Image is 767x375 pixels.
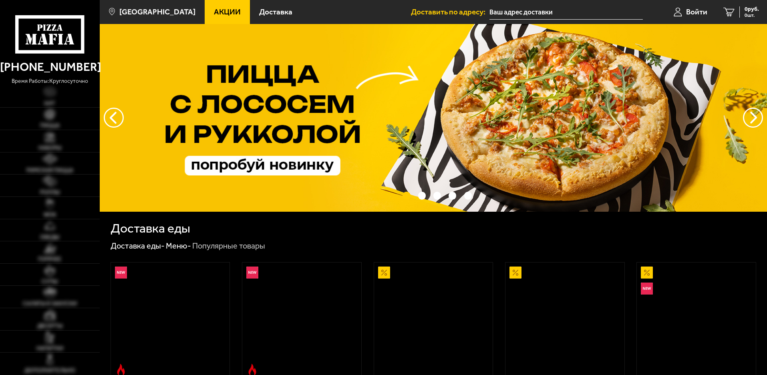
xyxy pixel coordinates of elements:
button: точки переключения [464,192,472,199]
button: точки переключения [449,192,456,199]
span: Напитки [36,346,63,351]
button: точки переключения [418,192,426,199]
div: Популярные товары [192,241,265,251]
span: Горячее [38,257,61,262]
span: Десерты [37,323,62,329]
span: [GEOGRAPHIC_DATA] [119,8,195,16]
button: точки переключения [433,192,441,199]
input: Ваш адрес доставки [489,5,643,20]
span: 0 шт. [745,13,759,18]
span: Доставить по адресу: [411,8,489,16]
img: Новинка [115,267,127,279]
span: Войти [686,8,707,16]
img: Акционный [378,267,390,279]
h1: Доставка еды [111,222,190,235]
span: Римская пицца [26,168,73,173]
a: Доставка еды- [111,241,165,251]
button: предыдущий [743,108,763,128]
span: WOK [44,212,56,218]
span: 0 руб. [745,6,759,12]
span: Хит [44,101,55,106]
span: Обеды [40,235,59,240]
span: Дополнительно [24,368,75,373]
button: точки переключения [403,192,410,199]
img: Новинка [641,283,653,295]
img: Акционный [509,267,521,279]
span: Доставка [259,8,292,16]
img: Новинка [246,267,258,279]
span: Супы [42,279,58,285]
span: Пицца [40,123,60,128]
span: Салаты и закуски [23,301,77,307]
a: Меню- [166,241,191,251]
span: Роллы [40,190,60,195]
span: Наборы [38,145,61,151]
button: следующий [104,108,124,128]
img: Акционный [641,267,653,279]
span: Акции [214,8,241,16]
